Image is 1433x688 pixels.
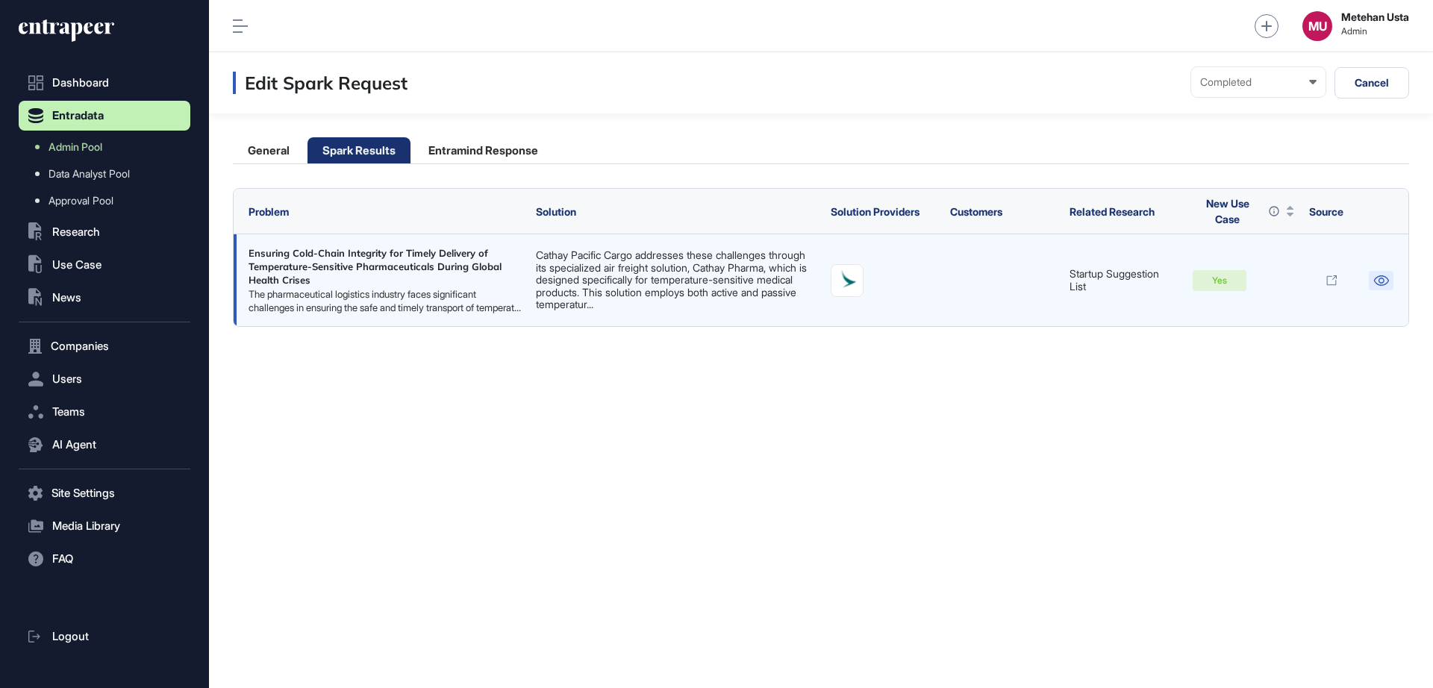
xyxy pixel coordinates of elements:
[52,520,120,532] span: Media Library
[831,264,864,297] a: Cathay Pacific Cargo-logo
[19,478,190,508] button: Site Settings
[1193,196,1262,227] span: New Use Case
[249,205,289,218] span: Problem
[831,265,863,296] img: Cathay Pacific Cargo-logo
[51,487,115,499] span: Site Settings
[19,544,190,574] button: FAQ
[52,110,104,122] span: Entradata
[19,397,190,427] button: Teams
[1193,196,1294,227] button: New Use Case
[19,364,190,394] button: Users
[950,205,1002,218] span: Customers
[1341,11,1409,23] strong: Metehan Usta
[1302,11,1332,41] button: MU
[1334,67,1409,98] button: Cancel
[233,72,408,94] h3: Edit Spark Request
[19,68,190,98] a: Dashboard
[51,340,109,352] span: Companies
[52,292,81,304] span: News
[19,622,190,651] a: Logout
[1309,205,1343,218] span: Source
[249,287,521,314] div: The pharmaceutical logistics industry faces significant challenges in ensuring the safe and timel...
[52,406,85,418] span: Teams
[1070,205,1155,218] span: Related Research
[249,246,521,287] div: Ensuring Cold-Chain Integrity for Timely Delivery of Temperature-Sensitive Pharmaceuticals During...
[49,141,102,153] span: Admin Pool
[26,134,190,160] a: Admin Pool
[19,283,190,313] button: News
[536,205,576,218] span: Solution
[52,77,109,89] span: Dashboard
[52,631,89,642] span: Logout
[52,553,73,565] span: FAQ
[26,187,190,214] a: Approval Pool
[19,217,190,247] button: Research
[19,430,190,460] button: AI Agent
[536,248,807,310] a: Cathay Pacific Cargo addresses these challenges through its specialized air freight solution, Cat...
[831,205,920,218] span: Solution Providers
[1070,268,1178,293] a: Startup Suggestion List
[52,439,96,451] span: AI Agent
[19,331,190,361] button: Companies
[52,259,102,271] span: Use Case
[49,168,130,180] span: Data Analyst Pool
[19,250,190,280] button: Use Case
[1341,26,1409,37] span: Admin
[233,137,305,163] li: General
[52,226,100,238] span: Research
[413,137,553,163] li: Entramind Response
[249,246,521,314] a: Ensuring Cold-Chain Integrity for Timely Delivery of Temperature-Sensitive Pharmaceuticals During...
[26,160,190,187] a: Data Analyst Pool
[307,137,410,163] li: Spark Results
[1193,270,1246,291] div: Yes
[19,511,190,541] button: Media Library
[19,101,190,131] button: Entradata
[49,195,113,207] span: Approval Pool
[52,373,82,385] span: Users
